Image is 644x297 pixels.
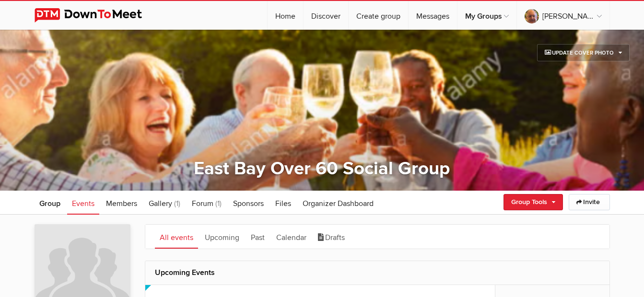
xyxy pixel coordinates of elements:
span: (1) [174,199,180,208]
a: Discover [304,1,348,30]
a: Gallery (1) [144,191,185,215]
a: Sponsors [228,191,269,215]
a: Group Tools [503,194,563,210]
a: Home [268,1,303,30]
h2: Upcoming Events [155,261,600,284]
a: All events [155,225,198,249]
span: Gallery [149,199,172,208]
span: (1) [215,199,222,208]
a: Drafts [313,225,350,249]
a: Files [270,191,296,215]
img: DownToMeet [35,8,157,23]
span: Forum [192,199,213,208]
span: Sponsors [233,199,264,208]
span: Files [275,199,291,208]
a: Group [35,191,65,215]
a: My Groups [457,1,516,30]
span: Members [106,199,137,208]
a: Forum (1) [187,191,226,215]
a: Members [101,191,142,215]
a: Organizer Dashboard [298,191,378,215]
a: Invite [569,194,610,210]
a: Messages [409,1,457,30]
a: Calendar [271,225,311,249]
span: Events [72,199,94,208]
span: Organizer Dashboard [303,199,374,208]
a: East Bay Over 60 Social Group [194,158,450,180]
a: [PERSON_NAME] [517,1,609,30]
a: Upcoming [200,225,244,249]
a: Past [246,225,269,249]
a: Create group [349,1,408,30]
a: Update Cover Photo [537,44,630,61]
a: Events [67,191,99,215]
span: Group [39,199,60,208]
